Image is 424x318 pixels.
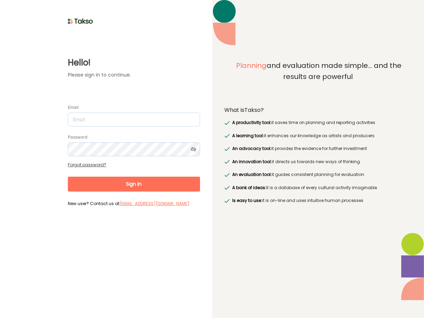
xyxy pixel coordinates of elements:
[224,160,230,164] img: greenRight
[232,120,271,125] span: A productivity tool:
[68,105,79,110] label: Email
[232,133,264,139] span: A learning tool:
[232,171,272,177] span: An evaluation tool:
[68,177,200,192] button: Sign In
[68,200,200,206] label: New user? Contact us at
[68,134,87,140] label: Password
[224,199,230,203] img: greenRight
[231,197,363,204] label: it is on-line and uses intuitive human processes
[231,132,375,139] label: it enhances our knowledge as artists and producers
[232,197,262,203] span: Is easy to use:
[68,71,200,79] label: Please sign in to continue.
[231,184,377,191] label: it is a database of every cultural activity imaginable
[224,134,230,138] img: greenRight
[224,173,230,177] img: greenRight
[224,121,230,125] img: greenRight
[232,159,272,165] span: An innovation tool:
[236,61,267,70] span: Planning
[232,185,266,191] span: A bank of ideas:
[224,186,230,190] img: greenRight
[231,145,367,152] label: it provides the evidence for further investment
[231,171,364,178] label: it guides consistent planning for evaluation
[224,147,230,151] img: greenRight
[68,56,200,69] label: Hello!
[119,201,189,206] a: [EMAIL_ADDRESS][DOMAIN_NAME]
[224,60,412,98] label: and evaluation made simple... and the results are powerful
[244,106,264,114] span: Takso?
[224,107,264,114] label: What is
[232,145,271,151] span: An advocacy tool:
[68,16,93,26] img: taksoLoginLogo
[231,158,360,165] label: it directs us towards new ways of thinking
[231,119,375,126] label: it saves time on planning and reporting activities
[68,162,106,168] a: Forgot password?
[68,113,200,126] input: Email
[119,200,189,207] label: [EMAIL_ADDRESS][DOMAIN_NAME]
